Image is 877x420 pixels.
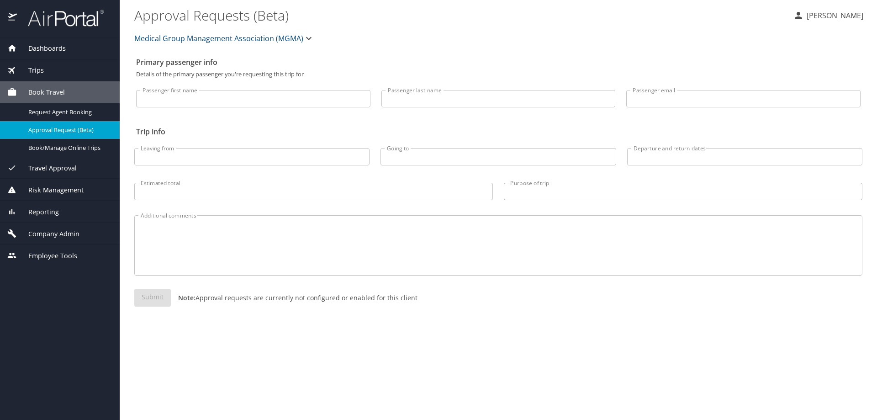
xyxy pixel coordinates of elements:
span: Trips [17,65,44,75]
span: Company Admin [17,229,79,239]
span: Reporting [17,207,59,217]
span: Approval Request (Beta) [28,126,109,134]
p: [PERSON_NAME] [804,10,863,21]
span: Dashboards [17,43,66,53]
img: airportal-logo.png [18,9,104,27]
strong: Note: [178,293,195,302]
h1: Approval Requests (Beta) [134,1,786,29]
span: Book/Manage Online Trips [28,144,109,152]
img: icon-airportal.png [8,9,18,27]
p: Details of the primary passenger you're requesting this trip for [136,71,861,77]
h2: Primary passenger info [136,55,861,69]
button: [PERSON_NAME] [789,7,867,24]
button: Medical Group Management Association (MGMA) [131,29,318,48]
span: Book Travel [17,87,65,97]
p: Approval requests are currently not configured or enabled for this client [171,293,417,303]
span: Travel Approval [17,163,77,173]
span: Employee Tools [17,251,77,261]
span: Risk Management [17,185,84,195]
span: Medical Group Management Association (MGMA) [134,32,303,45]
span: Request Agent Booking [28,108,109,117]
h2: Trip info [136,124,861,139]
